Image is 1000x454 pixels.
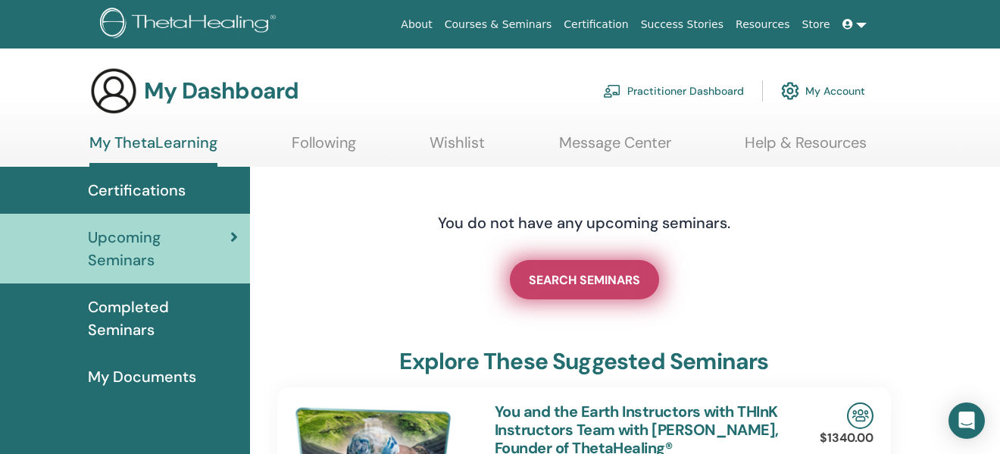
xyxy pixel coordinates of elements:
[510,260,659,299] a: SEARCH SEMINARS
[558,11,634,39] a: Certification
[88,226,230,271] span: Upcoming Seminars
[89,67,138,115] img: generic-user-icon.jpg
[635,11,730,39] a: Success Stories
[345,214,823,232] h4: You do not have any upcoming seminars.
[395,11,438,39] a: About
[399,348,768,375] h3: explore these suggested seminars
[292,133,356,163] a: Following
[88,296,238,341] span: Completed Seminars
[100,8,281,42] img: logo.png
[796,11,836,39] a: Store
[144,77,298,105] h3: My Dashboard
[781,78,799,104] img: cog.svg
[820,429,873,447] p: $1340.00
[430,133,485,163] a: Wishlist
[603,84,621,98] img: chalkboard-teacher.svg
[847,402,873,429] img: In-Person Seminar
[730,11,796,39] a: Resources
[88,365,196,388] span: My Documents
[439,11,558,39] a: Courses & Seminars
[745,133,867,163] a: Help & Resources
[603,74,744,108] a: Practitioner Dashboard
[948,402,985,439] div: Open Intercom Messenger
[529,272,640,288] span: SEARCH SEMINARS
[89,133,217,167] a: My ThetaLearning
[559,133,671,163] a: Message Center
[88,179,186,202] span: Certifications
[781,74,865,108] a: My Account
